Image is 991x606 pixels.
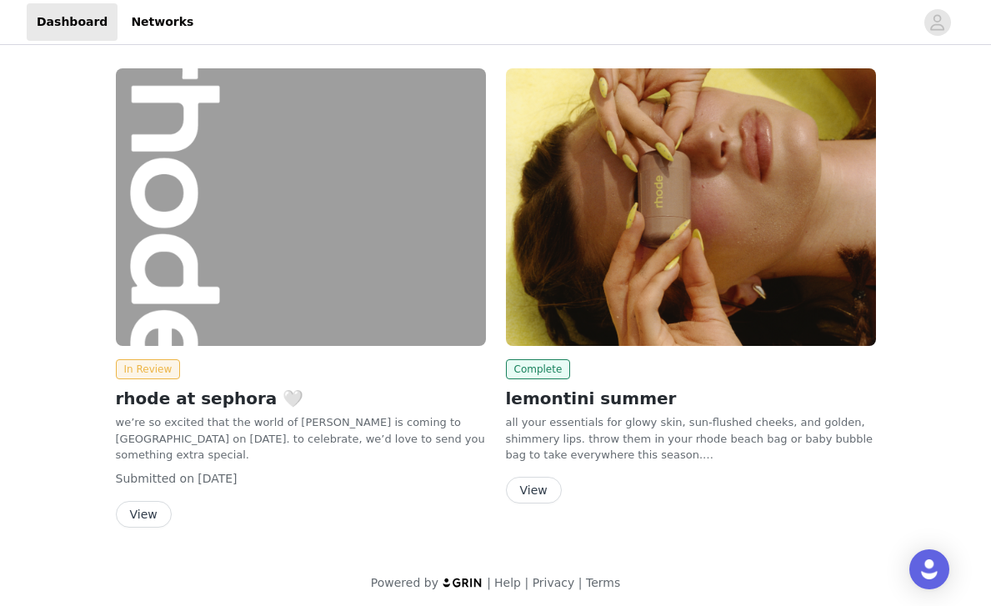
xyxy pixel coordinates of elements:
a: Privacy [533,576,575,589]
h2: rhode at sephora 🤍 [116,386,486,411]
span: | [578,576,583,589]
img: rhode skin [506,68,876,346]
span: Submitted on [116,472,195,485]
a: Terms [586,576,620,589]
a: Help [494,576,521,589]
div: avatar [929,9,945,36]
a: Dashboard [27,3,118,41]
span: | [524,576,528,589]
span: Powered by [371,576,438,589]
button: View [506,477,562,503]
button: View [116,501,172,528]
div: Open Intercom Messenger [909,549,949,589]
span: [DATE] [198,472,237,485]
a: View [506,484,562,497]
span: | [487,576,491,589]
a: Networks [121,3,203,41]
a: View [116,508,172,521]
img: logo [442,577,483,588]
span: In Review [116,359,181,379]
p: we’re so excited that the world of [PERSON_NAME] is coming to [GEOGRAPHIC_DATA] on [DATE]. to cel... [116,414,486,463]
p: all your essentials for glowy skin, sun-flushed cheeks, and golden, shimmery lips. throw them in ... [506,414,876,463]
img: rhode skin [116,68,486,346]
span: Complete [506,359,571,379]
h2: lemontini summer [506,386,876,411]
